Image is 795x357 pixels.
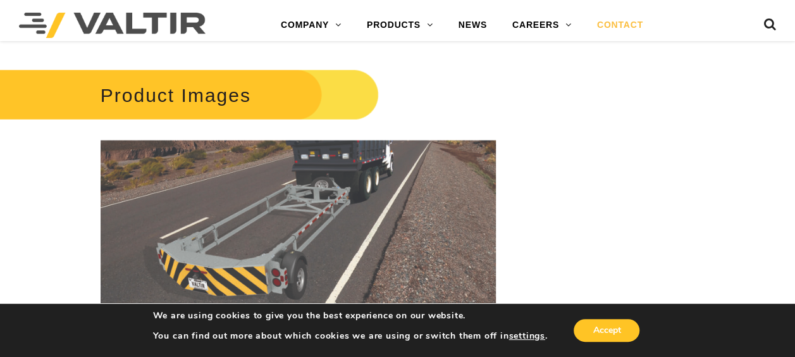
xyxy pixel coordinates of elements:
p: You can find out more about which cookies we are using or switch them off in . [153,330,548,342]
a: NEWS [446,13,500,38]
p: We are using cookies to give you the best experience on our website. [153,310,548,322]
button: settings [508,330,545,342]
button: Accept [574,319,639,342]
a: PRODUCTS [354,13,446,38]
a: CAREERS [500,13,584,38]
img: Valtir [19,13,206,38]
a: CONTACT [584,13,656,38]
a: COMPANY [268,13,354,38]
